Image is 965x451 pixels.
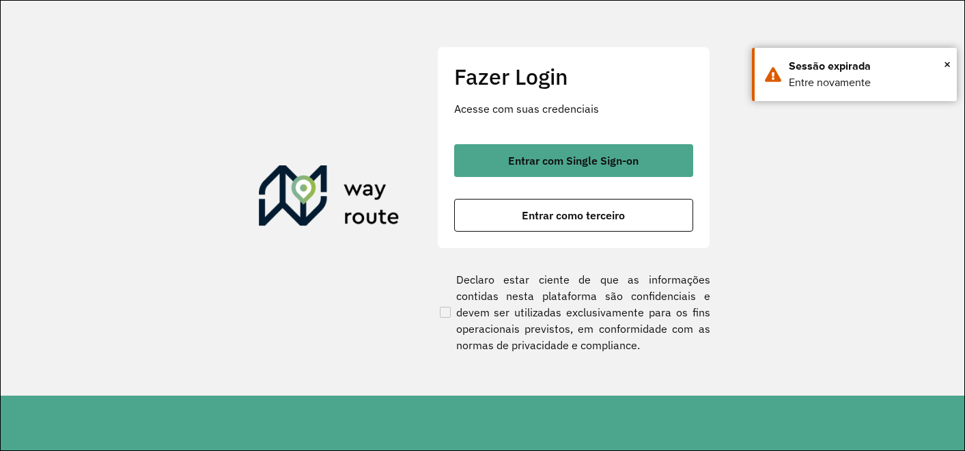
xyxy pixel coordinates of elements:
[454,64,693,90] h2: Fazer Login
[437,271,710,353] label: Declaro estar ciente de que as informações contidas nesta plataforma são confidenciais e devem se...
[944,54,951,74] button: Close
[454,199,693,232] button: button
[789,74,947,91] div: Entre novamente
[522,210,625,221] span: Entrar como terceiro
[259,165,400,231] img: Roteirizador AmbevTech
[508,155,639,166] span: Entrar com Single Sign-on
[454,100,693,117] p: Acesse com suas credenciais
[789,58,947,74] div: Sessão expirada
[944,54,951,74] span: ×
[454,144,693,177] button: button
